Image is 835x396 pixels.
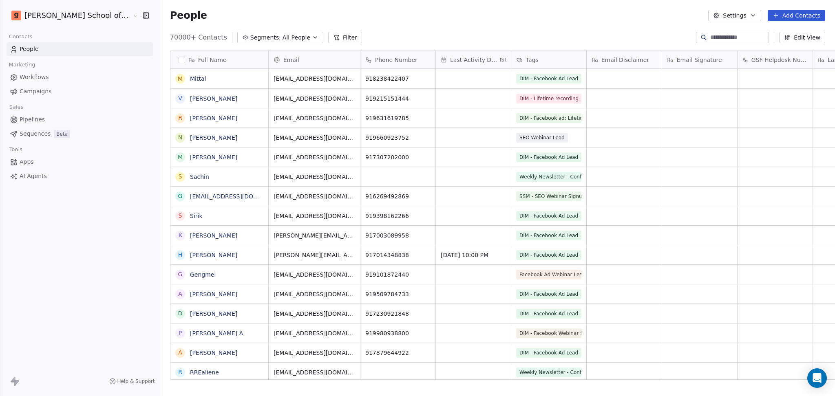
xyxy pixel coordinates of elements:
span: [EMAIL_ADDRESS][DOMAIN_NAME] [274,329,355,337]
span: [PERSON_NAME][EMAIL_ADDRESS][DOMAIN_NAME] [274,231,355,240]
span: 916269492869 [365,192,431,200]
div: H [178,251,183,259]
span: 918238422407 [365,75,431,83]
a: RREaliene [190,369,219,376]
a: [PERSON_NAME] [190,154,237,161]
span: DIM - Facebook Ad Lead [516,74,581,84]
span: Weekly Newsletter - Confirmed [516,172,581,182]
div: Email [269,51,360,68]
div: Tags [511,51,586,68]
a: Campaigns [7,85,153,98]
span: [EMAIL_ADDRESS][DOMAIN_NAME] [274,212,355,220]
span: DIM - Facebook Webinar Signup Time [516,328,581,338]
div: K [178,231,182,240]
span: 917879644922 [365,349,431,357]
span: 917230921848 [365,310,431,318]
button: Settings [708,10,761,21]
span: People [20,45,39,53]
button: Edit View [779,32,825,43]
span: 70000+ Contacts [170,33,227,42]
div: S [178,172,182,181]
div: G [178,270,182,279]
span: Segments: [250,33,281,42]
span: [EMAIL_ADDRESS][DOMAIN_NAME] [274,114,355,122]
a: [PERSON_NAME] [190,232,237,239]
span: All People [283,33,310,42]
span: IST [500,57,508,63]
span: People [170,9,207,22]
span: [EMAIL_ADDRESS][DOMAIN_NAME] [274,153,355,161]
span: Workflows [20,73,49,81]
a: SequencesBeta [7,127,153,141]
a: [EMAIL_ADDRESS][DOMAIN_NAME] [190,193,290,200]
button: Filter [328,32,362,43]
div: grid [170,69,269,380]
a: [PERSON_NAME] [190,134,237,141]
span: Pipelines [20,115,45,124]
a: [PERSON_NAME] [190,252,237,258]
a: Pipelines [7,113,153,126]
div: Email Disclaimer [587,51,662,68]
div: R [178,114,182,122]
div: Open Intercom Messenger [807,368,827,388]
span: Tags [526,56,539,64]
div: V [178,94,182,103]
span: [DATE] 10:00 PM [441,251,506,259]
span: SEO Webinar Lead [516,133,568,143]
span: Email [283,56,299,64]
a: [PERSON_NAME] [190,291,237,297]
div: M [178,153,183,161]
span: 919215151444 [365,95,431,103]
button: Add Contacts [768,10,825,21]
span: GSF Helpdesk Number [751,56,808,64]
span: [EMAIL_ADDRESS][DOMAIN_NAME] [274,368,355,376]
span: Beta [54,130,70,138]
span: 919101872440 [365,271,431,279]
div: S [178,211,182,220]
span: 919509784733 [365,290,431,298]
a: Help & Support [109,378,155,385]
span: 919398162266 [365,212,431,220]
span: DIM - Facebook Ad Lead [516,289,581,299]
a: [PERSON_NAME] [190,115,237,121]
span: Weekly Newsletter - Confirmed [516,367,581,377]
div: A [178,290,182,298]
span: DIM - Facebook Ad Lead [516,250,581,260]
span: [PERSON_NAME] School of Finance LLP [24,10,130,21]
span: DIM - Facebook Ad Lead [516,211,581,221]
span: [EMAIL_ADDRESS][DOMAIN_NAME] [274,75,355,83]
span: Contacts [5,31,36,43]
span: [EMAIL_ADDRESS][DOMAIN_NAME] [274,290,355,298]
div: N [178,133,182,142]
span: [EMAIL_ADDRESS][DOMAIN_NAME] [274,173,355,181]
span: DIM - Facebook Ad Lead [516,152,581,162]
span: [EMAIL_ADDRESS][DOMAIN_NAME] [274,134,355,142]
span: Sequences [20,130,51,138]
span: Last Activity Date [450,56,498,64]
a: [PERSON_NAME] [190,350,237,356]
div: Email Signature [662,51,737,68]
div: R [178,368,182,376]
a: AI Agents [7,169,153,183]
div: GSF Helpdesk Number [738,51,813,68]
span: [EMAIL_ADDRESS][DOMAIN_NAME] [274,310,355,318]
span: Email Signature [677,56,722,64]
span: Marketing [5,59,39,71]
a: Apps [7,155,153,169]
span: 917307202000 [365,153,431,161]
div: D [178,309,182,318]
span: 917014348838 [365,251,431,259]
div: Last Activity DateIST [436,51,511,68]
span: DIM - Facebook Ad Lead [516,231,581,240]
span: [EMAIL_ADDRESS][DOMAIN_NAME] [274,95,355,103]
a: Gengmei [190,271,216,278]
div: g [178,192,182,200]
span: [EMAIL_ADDRESS][DOMAIN_NAME] [274,349,355,357]
a: [PERSON_NAME] A [190,330,243,337]
a: Sachin [190,174,209,180]
span: Email Disclaimer [601,56,649,64]
a: People [7,42,153,56]
div: Full Name [170,51,268,68]
div: Phone Number [360,51,435,68]
span: Help & Support [117,378,155,385]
